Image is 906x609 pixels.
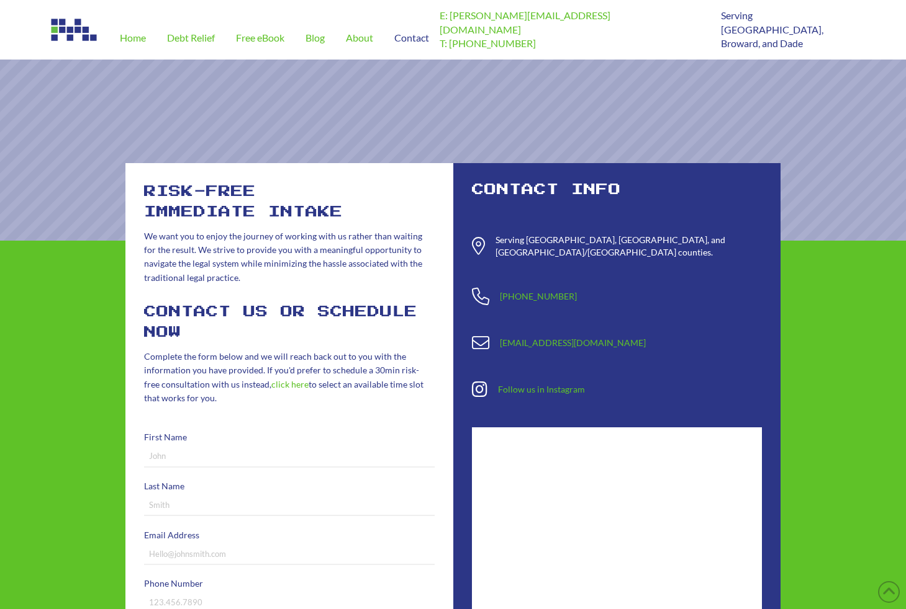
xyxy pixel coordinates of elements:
[271,379,309,389] a: click here
[440,37,536,49] a: T: [PHONE_NUMBER]
[144,231,422,283] span: We want you to enjoy the journey of working with us rather than waiting for the result. We strive...
[50,16,99,43] img: Image
[144,495,435,516] input: Smith
[144,350,435,406] p: Complete the form below and we will reach back out to you with the information you have provided....
[878,581,900,603] a: Back to Top
[440,9,610,35] a: E: [PERSON_NAME][EMAIL_ADDRESS][DOMAIN_NAME]
[472,182,763,198] h2: Contact Info
[167,33,215,43] span: Debt Relief
[120,33,146,43] span: Home
[295,16,335,60] a: Blog
[225,16,295,60] a: Free eBook
[144,430,435,445] label: First Name
[144,543,435,564] input: Hello@johnsmith.com
[306,33,325,43] span: Blog
[144,446,435,467] input: John
[156,16,225,60] a: Debt Relief
[394,33,429,43] span: Contact
[496,234,762,258] div: Serving [GEOGRAPHIC_DATA], [GEOGRAPHIC_DATA], and [GEOGRAPHIC_DATA]/[GEOGRAPHIC_DATA] counties.
[500,337,646,348] a: [EMAIL_ADDRESS][DOMAIN_NAME]
[346,33,373,43] span: About
[144,182,435,223] h2: risk-free immediate intake
[144,576,435,591] label: Phone Number
[109,16,156,60] a: Home
[335,16,384,60] a: About
[498,384,585,394] a: Follow us in Instagram
[721,9,856,50] p: Serving [GEOGRAPHIC_DATA], Broward, and Dade
[236,33,284,43] span: Free eBook
[384,16,440,60] a: Contact
[144,302,435,344] h2: Contact Us or Schedule Now
[144,528,435,543] label: Email Address
[500,291,577,301] a: [PHONE_NUMBER]
[144,479,435,494] label: Last Name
